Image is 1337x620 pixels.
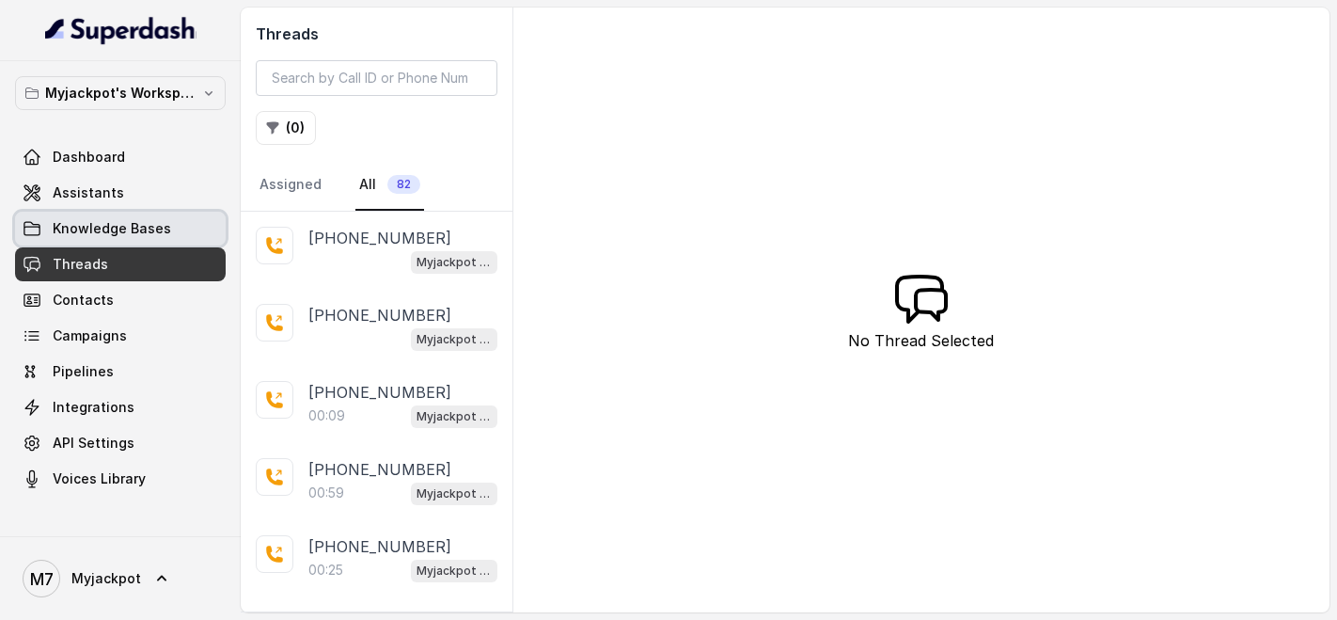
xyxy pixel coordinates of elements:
button: Myjackpot's Workspace [15,76,226,110]
span: Voices Library [53,469,146,488]
a: Assistants [15,176,226,210]
img: light.svg [45,15,197,45]
span: Dashboard [53,148,125,167]
a: Dashboard [15,140,226,174]
p: [PHONE_NUMBER] [308,227,451,249]
p: Myjackpot agent [417,485,492,503]
a: API Settings [15,426,226,460]
span: 82 [387,175,420,194]
p: Myjackpot's Workspace [45,82,196,104]
p: No Thread Selected [848,329,994,352]
a: Pipelines [15,355,226,389]
p: Myjackpot agent [417,562,492,580]
a: Threads [15,247,226,281]
a: Knowledge Bases [15,212,226,246]
h2: Threads [256,23,497,45]
span: Myjackpot [71,569,141,588]
span: Integrations [53,398,134,417]
p: 00:25 [308,561,343,580]
p: 00:59 [308,484,344,502]
p: Myjackpot agent [417,407,492,426]
nav: Tabs [256,160,497,211]
p: [PHONE_NUMBER] [308,304,451,326]
p: 00:09 [308,406,345,425]
span: Assistants [53,183,124,202]
p: [PHONE_NUMBER] [308,535,451,558]
a: Voices Library [15,462,226,496]
a: Myjackpot [15,552,226,605]
p: Myjackpot agent [417,330,492,349]
p: [PHONE_NUMBER] [308,458,451,481]
p: [PHONE_NUMBER] [308,381,451,404]
button: (0) [256,111,316,145]
text: M7 [30,569,54,589]
a: Assigned [256,160,325,211]
span: Threads [53,255,108,274]
span: Pipelines [53,362,114,381]
a: All82 [355,160,424,211]
span: Contacts [53,291,114,310]
span: Campaigns [53,326,127,345]
a: Contacts [15,283,226,317]
p: Myjackpot agent [417,253,492,272]
a: Campaigns [15,319,226,353]
span: Knowledge Bases [53,219,171,238]
a: Integrations [15,390,226,424]
span: API Settings [53,434,134,453]
input: Search by Call ID or Phone Number [256,60,497,96]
